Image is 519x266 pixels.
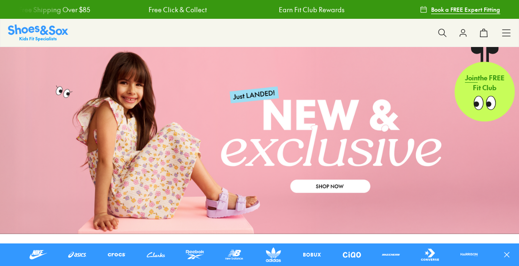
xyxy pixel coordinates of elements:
[8,24,68,41] img: SNS_Logo_Responsive.svg
[142,5,200,15] a: Free Click & Collect
[272,5,338,15] a: Earn Fit Club Rewards
[12,5,84,15] a: Free Shipping Over $85
[431,5,500,14] span: Book a FREE Expert Fitting
[465,73,478,83] span: Join
[402,5,473,15] a: Free Shipping Over $85
[420,1,500,18] a: Book a FREE Expert Fitting
[455,66,515,101] p: the FREE Fit Club
[455,47,515,122] a: Jointhe FREE Fit Club
[8,24,68,41] a: Shoes & Sox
